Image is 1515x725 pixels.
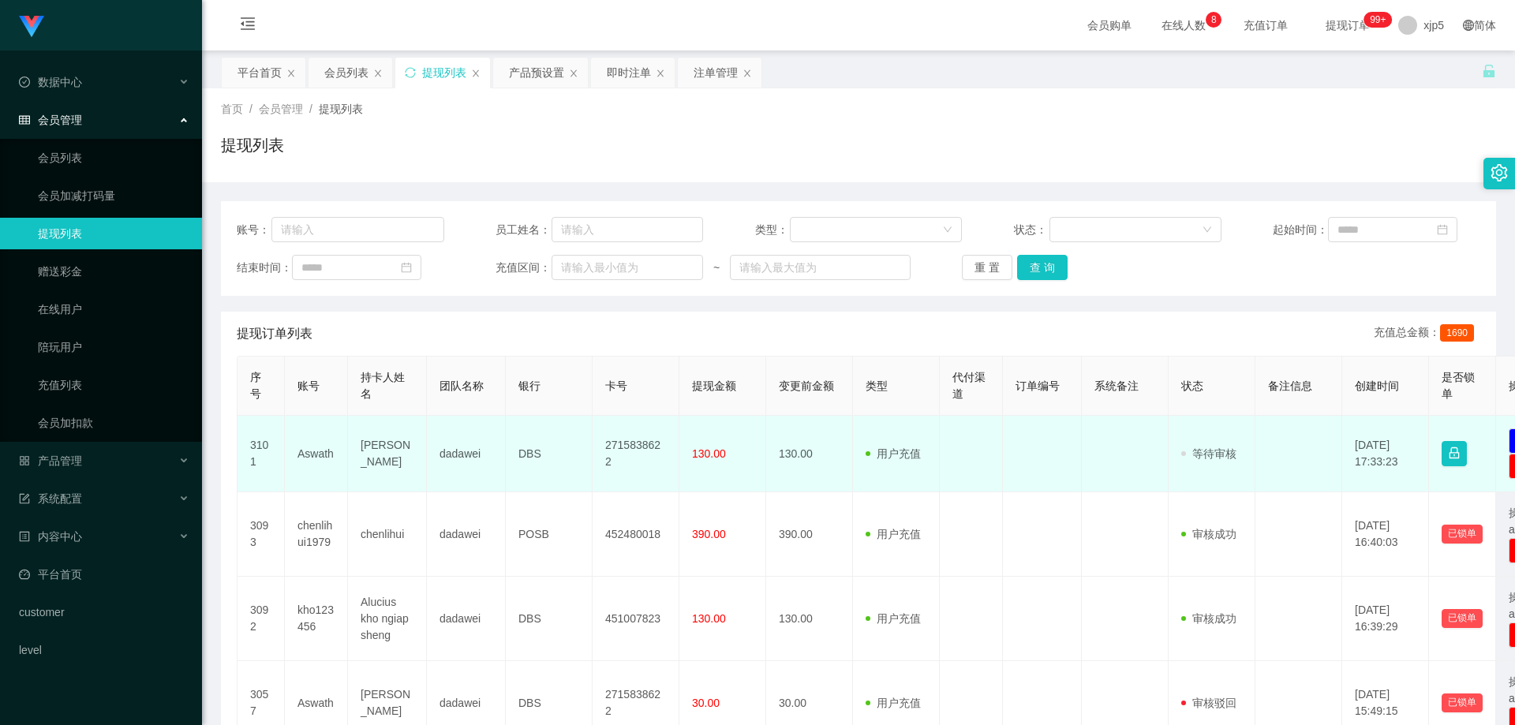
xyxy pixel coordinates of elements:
button: 已锁单 [1442,609,1483,628]
span: / [309,103,312,115]
div: 提现列表 [422,58,466,88]
span: 状态： [1014,222,1049,238]
span: 创建时间 [1355,379,1399,392]
span: 内容中心 [19,530,82,543]
span: 卡号 [605,379,627,392]
span: 用户充值 [866,447,921,460]
a: 会员加减打码量 [38,180,189,211]
i: 图标: check-circle-o [19,77,30,88]
span: 状态 [1181,379,1203,392]
i: 图标: close [656,69,665,78]
a: 陪玩用户 [38,331,189,363]
i: 图标: menu-fold [221,1,275,51]
span: 审核成功 [1181,528,1236,540]
a: 会员列表 [38,142,189,174]
i: 图标: table [19,114,30,125]
i: 图标: close [286,69,296,78]
input: 请输入 [271,217,444,242]
i: 图标: unlock [1482,64,1496,78]
span: 员工姓名： [496,222,551,238]
a: 在线用户 [38,293,189,325]
td: POSB [506,492,593,577]
i: 图标: calendar [1437,224,1448,235]
td: 451007823 [593,577,679,661]
i: 图标: calendar [401,262,412,273]
button: 查 询 [1017,255,1068,280]
td: 452480018 [593,492,679,577]
div: 注单管理 [694,58,738,88]
input: 请输入 [552,217,703,242]
td: 2715838622 [593,416,679,492]
span: 390.00 [692,528,726,540]
span: 起始时间： [1273,222,1328,238]
span: 类型： [755,222,791,238]
span: 用户充值 [866,528,921,540]
a: 充值列表 [38,369,189,401]
i: 图标: down [943,225,952,236]
td: [DATE] 16:39:29 [1342,577,1429,661]
i: 图标: setting [1491,164,1508,181]
a: 提现列表 [38,218,189,249]
td: Aswath [285,416,348,492]
div: 产品预设置 [509,58,564,88]
td: 130.00 [766,577,853,661]
td: 3092 [238,577,285,661]
i: 图标: form [19,493,30,504]
span: 充值订单 [1236,20,1296,31]
a: 图标: dashboard平台首页 [19,559,189,590]
div: 即时注单 [607,58,651,88]
span: / [249,103,252,115]
span: 账号 [297,379,320,392]
div: 会员列表 [324,58,368,88]
span: 变更前金额 [779,379,834,392]
td: chenlihui1979 [285,492,348,577]
i: 图标: close [471,69,481,78]
td: Alucius kho ngiap sheng [348,577,427,661]
span: 130.00 [692,447,726,460]
td: [PERSON_NAME] [348,416,427,492]
span: 账号： [237,222,271,238]
span: 会员管理 [259,103,303,115]
span: 审核成功 [1181,612,1236,625]
span: 1690 [1440,324,1474,342]
i: 图标: global [1463,20,1474,31]
input: 请输入最小值为 [552,255,703,280]
td: dadawei [427,577,506,661]
td: 3093 [238,492,285,577]
span: 审核驳回 [1181,697,1236,709]
td: dadawei [427,492,506,577]
td: 3101 [238,416,285,492]
span: 系统配置 [19,492,82,505]
span: 订单编号 [1016,379,1060,392]
button: 重 置 [962,255,1012,280]
span: 提现列表 [319,103,363,115]
button: 已锁单 [1442,693,1483,712]
span: 结束时间： [237,260,292,276]
sup: 188 [1363,12,1392,28]
i: 图标: appstore-o [19,455,30,466]
span: 130.00 [692,612,726,625]
i: 图标: close [569,69,578,78]
span: 持卡人姓名 [361,371,405,400]
span: 会员管理 [19,114,82,126]
i: 图标: profile [19,531,30,542]
i: 图标: down [1203,225,1212,236]
span: 是否锁单 [1442,371,1475,400]
span: 类型 [866,379,888,392]
span: 团队名称 [440,379,484,392]
span: 银行 [518,379,541,392]
td: dadawei [427,416,506,492]
span: 用户充值 [866,612,921,625]
td: DBS [506,577,593,661]
span: 提现金额 [692,379,736,392]
i: 图标: sync [405,67,416,78]
div: 平台首页 [238,58,282,88]
td: [DATE] 17:33:23 [1342,416,1429,492]
td: DBS [506,416,593,492]
p: 8 [1211,12,1217,28]
span: 备注信息 [1268,379,1312,392]
span: 提现订单 [1318,20,1378,31]
a: level [19,634,189,666]
button: 图标: lock [1442,441,1467,466]
td: kho123456 [285,577,348,661]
